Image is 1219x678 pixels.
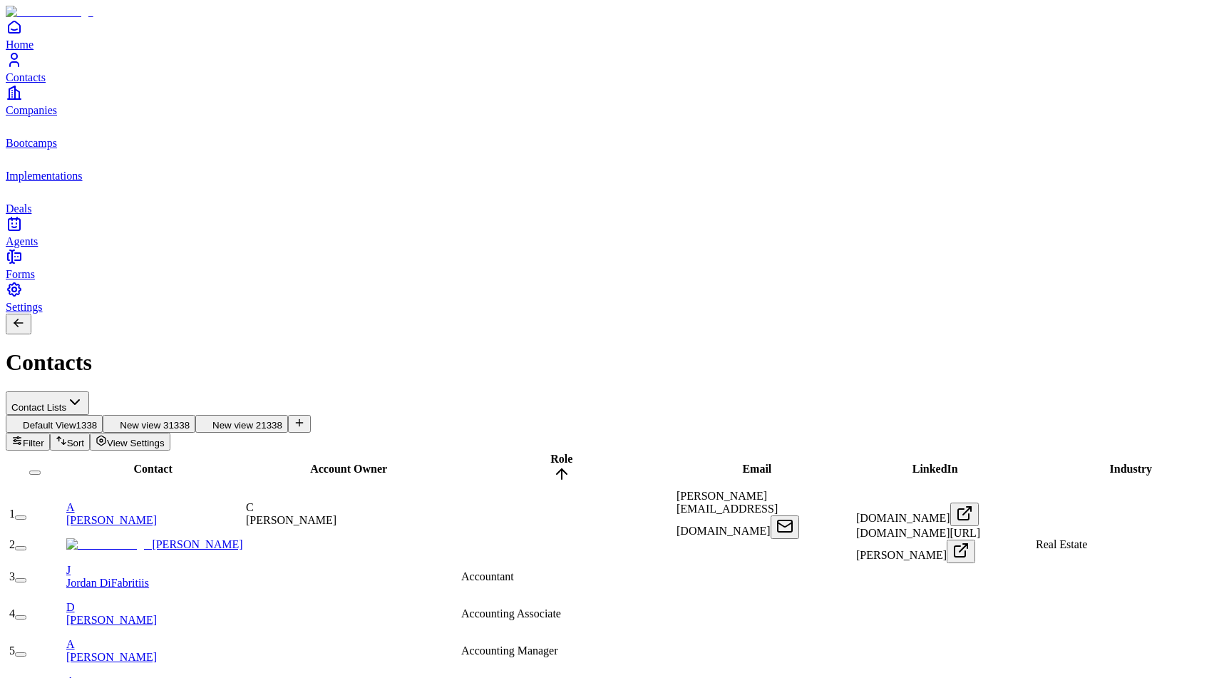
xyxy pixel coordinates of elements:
[6,19,1213,51] a: Home
[6,349,1213,376] h1: Contacts
[66,638,243,663] a: A[PERSON_NAME]
[66,564,243,589] a: JJordan DiFabritiis
[310,463,387,475] span: Account Owner
[66,538,152,551] img: Gabriel Granger
[246,501,458,514] div: C
[6,71,46,83] span: Contacts
[6,202,31,215] span: Deals
[246,501,458,527] div: C[PERSON_NAME]
[50,433,90,451] button: Sort
[6,301,43,313] span: Settings
[6,215,1213,247] a: Agents
[66,638,243,651] div: A
[6,117,1213,149] a: bootcamps
[9,644,15,657] span: 5
[6,183,1213,215] a: deals
[66,501,243,526] a: A[PERSON_NAME]
[66,564,243,577] div: J
[6,84,1213,116] a: Companies
[9,538,15,550] span: 2
[6,248,1213,280] a: Forms
[550,453,572,465] span: Role
[9,570,15,582] span: 3
[67,438,84,448] span: Sort
[912,463,958,475] span: LinkedIn
[66,601,243,614] div: D
[195,415,288,433] button: New view 21338
[950,503,979,526] button: Open
[261,420,282,431] span: 1338
[856,512,950,524] span: [DOMAIN_NAME]
[461,570,514,582] span: Accountant
[461,607,561,620] span: Accounting Associate
[947,540,975,563] button: Open
[6,38,34,51] span: Home
[6,170,83,182] span: Implementations
[677,490,778,537] span: [PERSON_NAME][EMAIL_ADDRESS][DOMAIN_NAME]
[771,515,799,539] button: Open
[66,501,243,514] div: A
[90,433,170,451] button: View Settings
[1110,463,1153,475] span: Industry
[76,420,98,431] span: 1338
[246,514,336,526] span: [PERSON_NAME]
[6,137,57,149] span: Bootcamps
[23,438,44,448] span: Filter
[6,150,1213,182] a: implementations
[6,433,50,451] button: Filter
[6,51,1213,83] a: Contacts
[856,527,980,561] span: [DOMAIN_NAME][URL][PERSON_NAME]
[134,463,173,475] span: Contact
[212,420,261,431] span: New view 2
[6,415,103,433] button: Default View1338
[6,6,93,19] img: Item Brain Logo
[120,420,168,431] span: New view 3
[1036,538,1087,550] span: Real Estate
[66,601,243,626] a: D[PERSON_NAME]
[742,463,771,475] span: Email
[6,235,38,247] span: Agents
[66,538,243,550] a: [PERSON_NAME]
[6,268,35,280] span: Forms
[168,420,190,431] span: 1338
[9,508,15,520] span: 1
[9,607,15,620] span: 4
[107,438,165,448] span: View Settings
[461,644,558,657] span: Accounting Manager
[6,104,57,116] span: Companies
[6,281,1213,313] a: Settings
[23,420,76,431] span: Default View
[103,415,195,433] button: New view 31338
